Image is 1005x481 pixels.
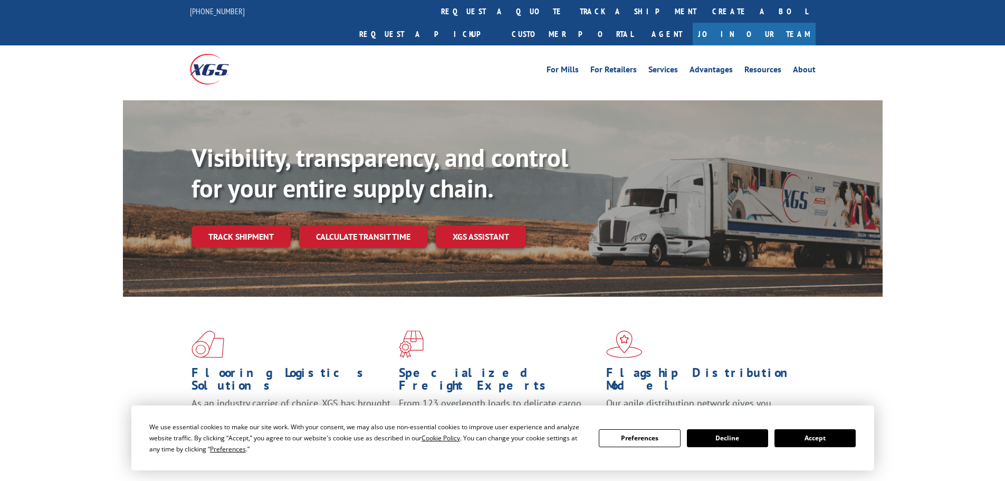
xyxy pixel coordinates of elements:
[192,225,291,248] a: Track shipment
[504,23,641,45] a: Customer Portal
[190,6,245,16] a: [PHONE_NUMBER]
[599,429,680,447] button: Preferences
[192,141,568,204] b: Visibility, transparency, and control for your entire supply chain.
[606,397,800,422] span: Our agile distribution network gives you nationwide inventory management on demand.
[687,429,768,447] button: Decline
[590,65,637,77] a: For Retailers
[641,23,693,45] a: Agent
[422,433,460,442] span: Cookie Policy
[744,65,781,77] a: Resources
[774,429,856,447] button: Accept
[690,65,733,77] a: Advantages
[192,331,224,358] img: xgs-icon-total-supply-chain-intelligence-red
[351,23,504,45] a: Request a pickup
[648,65,678,77] a: Services
[547,65,579,77] a: For Mills
[793,65,816,77] a: About
[192,366,391,397] h1: Flooring Logistics Solutions
[693,23,816,45] a: Join Our Team
[149,421,586,455] div: We use essential cookies to make our site work. With your consent, we may also use non-essential ...
[210,445,246,454] span: Preferences
[131,405,874,470] div: Cookie Consent Prompt
[606,366,806,397] h1: Flagship Distribution Model
[399,397,598,444] p: From 123 overlength loads to delicate cargo, our experienced staff knows the best way to move you...
[299,225,427,248] a: Calculate transit time
[436,225,526,248] a: XGS ASSISTANT
[606,331,643,358] img: xgs-icon-flagship-distribution-model-red
[399,366,598,397] h1: Specialized Freight Experts
[399,331,424,358] img: xgs-icon-focused-on-flooring-red
[192,397,390,435] span: As an industry carrier of choice, XGS has brought innovation and dedication to flooring logistics...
